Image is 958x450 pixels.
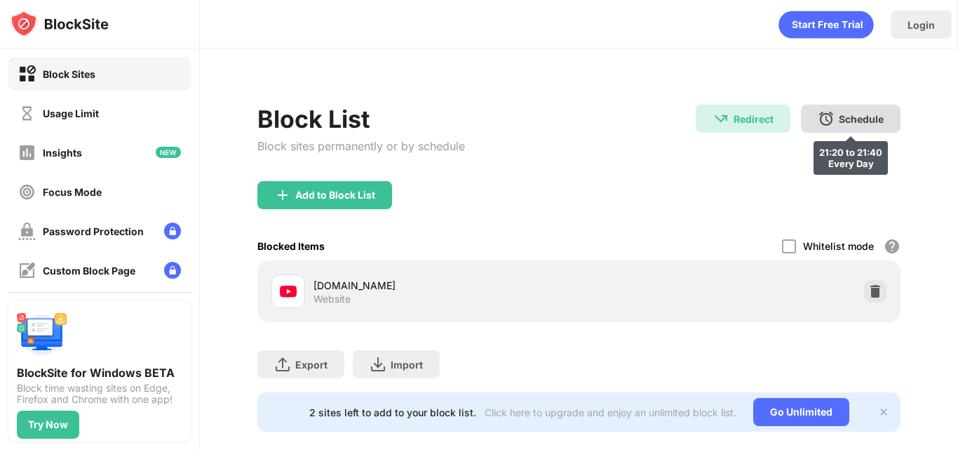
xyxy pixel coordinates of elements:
[257,139,465,153] div: Block sites permanently or by schedule
[18,262,36,279] img: customize-block-page-off.svg
[28,419,68,430] div: Try Now
[43,107,99,119] div: Usage Limit
[485,406,736,418] div: Click here to upgrade and enjoy an unlimited block list.
[295,190,375,201] div: Add to Block List
[17,366,182,380] div: BlockSite for Windows BETA
[164,223,181,239] img: lock-menu.svg
[839,113,884,125] div: Schedule
[43,68,95,80] div: Block Sites
[753,398,849,426] div: Go Unlimited
[18,65,36,83] img: block-on.svg
[391,359,423,371] div: Import
[280,283,297,300] img: favicons
[313,278,579,293] div: [DOMAIN_NAME]
[257,105,465,133] div: Block List
[156,147,181,158] img: new-icon.svg
[908,19,935,31] div: Login
[819,147,882,158] div: 21:20 to 21:40
[17,383,182,405] div: Block time wasting sites on Edge, Firefox and Chrome with one app!
[803,240,874,252] div: Whitelist mode
[257,240,325,252] div: Blocked Items
[43,225,144,237] div: Password Protection
[819,158,882,169] div: Every Day
[313,293,351,305] div: Website
[295,359,328,371] div: Export
[10,10,109,38] img: logo-blocksite.svg
[17,310,67,360] img: push-desktop.svg
[43,147,82,159] div: Insights
[734,113,774,125] div: Redirect
[43,186,102,198] div: Focus Mode
[778,11,874,39] div: animation
[43,265,135,277] div: Custom Block Page
[18,183,36,201] img: focus-off.svg
[164,262,181,279] img: lock-menu.svg
[309,406,476,418] div: 2 sites left to add to your block list.
[18,105,36,122] img: time-usage-off.svg
[18,144,36,161] img: insights-off.svg
[18,223,36,240] img: password-protection-off.svg
[878,406,889,418] img: x-button.svg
